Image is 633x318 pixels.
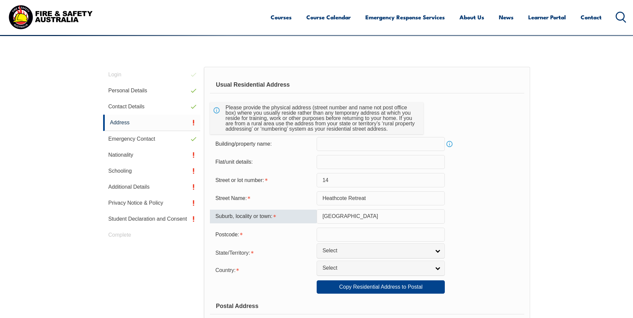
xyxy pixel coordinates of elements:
[499,8,514,26] a: News
[103,131,201,147] a: Emergency Contact
[365,8,445,26] a: Emergency Response Services
[581,8,602,26] a: Contact
[445,139,454,149] a: Info
[103,115,201,131] a: Address
[210,263,317,276] div: Country is required.
[103,211,201,227] a: Student Declaration and Consent
[103,163,201,179] a: Schooling
[210,210,317,223] div: Suburb, locality or town is required.
[210,192,317,205] div: Street Name is required.
[103,83,201,99] a: Personal Details
[271,8,292,26] a: Courses
[210,77,524,93] div: Usual Residential Address
[528,8,566,26] a: Learner Portal
[210,246,317,259] div: State/Territory is required.
[306,8,351,26] a: Course Calendar
[210,156,317,168] div: Flat/unit details:
[103,195,201,211] a: Privacy Notice & Policy
[223,102,418,134] div: Please provide the physical address (street number and name not post office box) where you usuall...
[317,280,445,294] a: Copy Residential Address to Postal
[210,298,524,314] div: Postal Address
[210,174,317,186] div: Street or lot number is required.
[322,247,430,254] span: Select
[103,179,201,195] a: Additional Details
[210,228,317,241] div: Postcode is required.
[103,99,201,115] a: Contact Details
[210,138,317,150] div: Building/property name:
[215,267,235,273] span: Country:
[215,250,250,256] span: State/Territory:
[322,265,430,272] span: Select
[103,147,201,163] a: Nationality
[459,8,484,26] a: About Us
